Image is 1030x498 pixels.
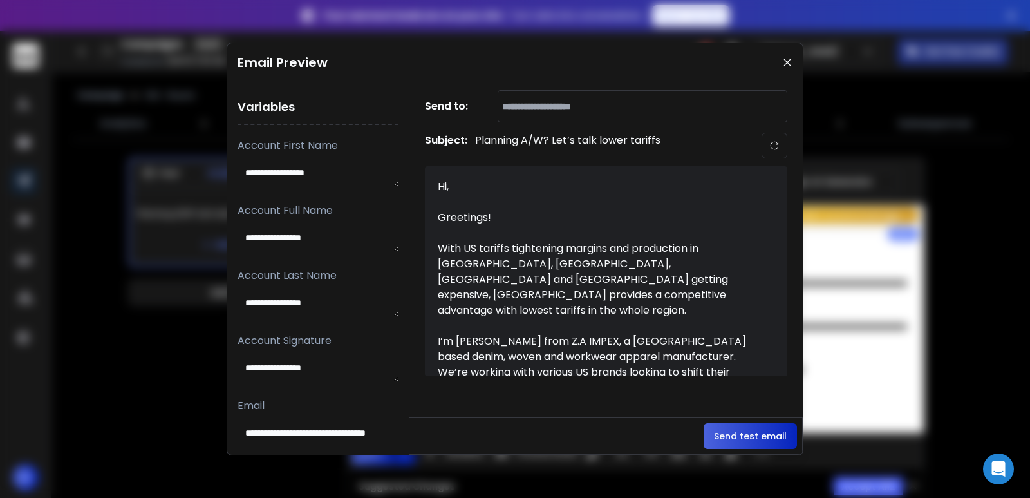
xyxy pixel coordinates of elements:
[238,138,398,153] p: Account First Name
[238,333,398,349] p: Account Signature
[425,99,476,114] h1: Send to:
[983,454,1014,484] div: Open Intercom Messenger
[238,268,398,283] p: Account Last Name
[425,133,467,158] h1: Subject:
[704,423,797,449] button: Send test email
[238,90,398,125] h1: Variables
[238,53,328,72] h1: Email Preview
[438,210,760,225] div: Greetings!
[438,179,760,195] div: Hi,
[438,241,760,318] div: With US tariffs tightening margins and production in [GEOGRAPHIC_DATA], [GEOGRAPHIC_DATA], [GEOGR...
[475,133,660,158] p: Planning A/W? Let’s talk lower tariffs
[238,203,398,218] p: Account Full Name
[438,334,760,411] div: I’m [PERSON_NAME] from Z.A IMPEX, a [GEOGRAPHIC_DATA] based denim, woven and workwear apparel man...
[238,398,398,414] p: Email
